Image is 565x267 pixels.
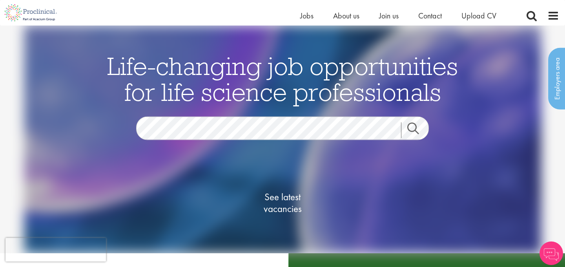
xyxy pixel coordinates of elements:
[300,11,313,21] a: Jobs
[379,11,399,21] a: Join us
[333,11,359,21] a: About us
[401,123,435,138] a: Job search submit button
[5,238,106,262] iframe: reCAPTCHA
[539,241,563,265] img: Chatbot
[243,160,322,246] a: See latestvacancies
[461,11,496,21] a: Upload CV
[24,26,541,253] img: candidate home
[243,191,322,215] span: See latest vacancies
[418,11,442,21] a: Contact
[107,50,458,108] span: Life-changing job opportunities for life science professionals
